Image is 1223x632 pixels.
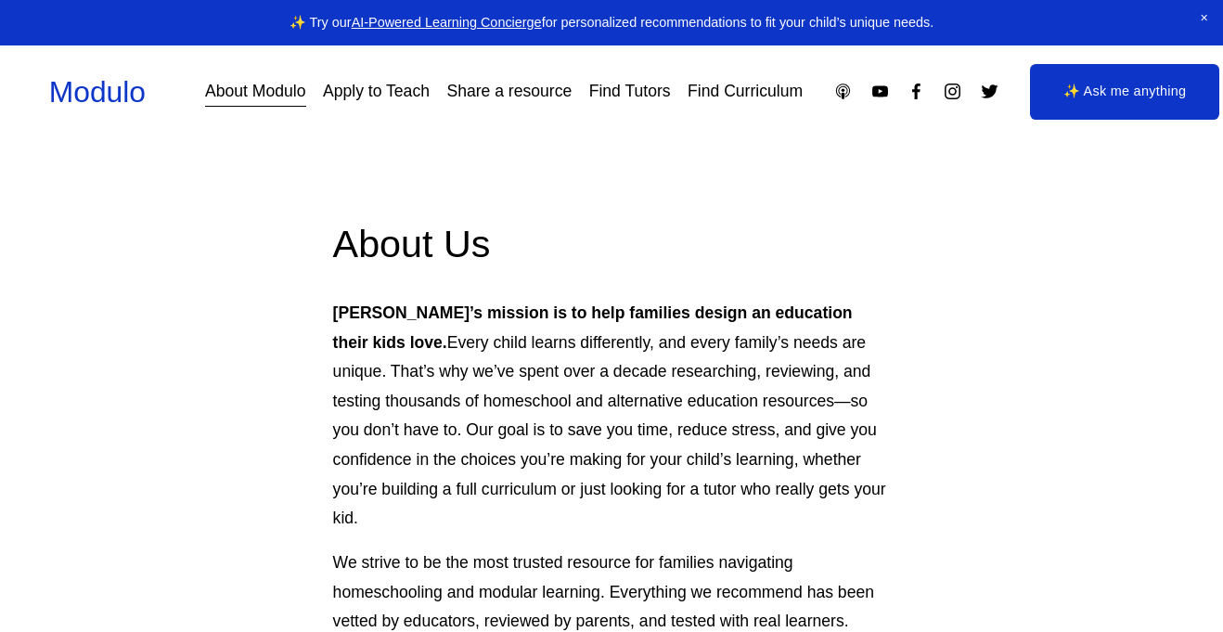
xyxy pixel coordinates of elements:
a: Find Tutors [589,75,671,108]
strong: [PERSON_NAME]’s mission is to help families design an education their kids love. [333,303,857,352]
a: Instagram [943,82,962,101]
p: Every child learns differently, and every family’s needs are unique. That’s why we’ve spent over ... [333,299,891,534]
a: Facebook [907,82,926,101]
a: Share a resource [446,75,572,108]
a: YouTube [870,82,890,101]
a: Find Curriculum [688,75,803,108]
a: ✨ Ask me anything [1030,64,1220,120]
a: AI-Powered Learning Concierge [352,15,542,30]
a: Modulo [49,75,146,109]
h2: About Us [333,219,891,269]
a: Twitter [980,82,999,101]
a: Apple Podcasts [833,82,853,101]
a: Apply to Teach [323,75,430,108]
a: About Modulo [205,75,305,108]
